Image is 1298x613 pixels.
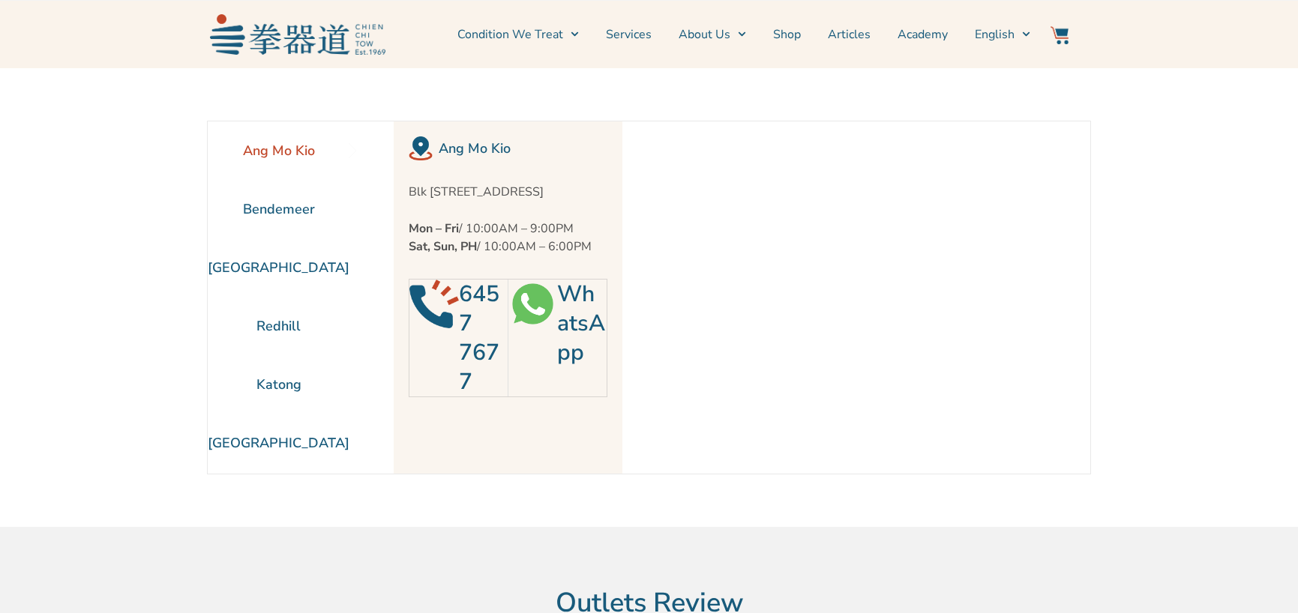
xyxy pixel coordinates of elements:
[439,138,607,159] h2: Ang Mo Kio
[773,16,801,53] a: Shop
[557,279,605,368] a: WhatsApp
[393,16,1030,53] nav: Menu
[679,16,746,53] a: About Us
[459,279,499,397] a: 6457 7677
[606,16,652,53] a: Services
[409,183,607,201] p: Blk [STREET_ADDRESS]
[975,16,1030,53] a: English
[409,220,607,256] p: / 10:00AM – 9:00PM / 10:00AM – 6:00PM
[409,220,459,237] strong: Mon – Fri
[622,121,1047,474] iframe: Chien Chi Tow Healthcare Ang Mo Kio
[457,16,579,53] a: Condition We Treat
[828,16,871,53] a: Articles
[975,25,1015,43] span: English
[1051,26,1069,44] img: Website Icon-03
[409,238,477,255] strong: Sat, Sun, PH
[898,16,948,53] a: Academy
